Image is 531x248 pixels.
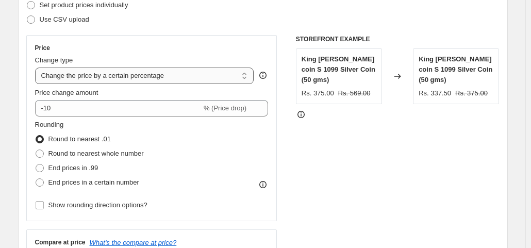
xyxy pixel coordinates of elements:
span: Change type [35,56,73,64]
h6: STOREFRONT EXAMPLE [296,35,500,43]
div: Rs. 337.50 [419,88,451,98]
span: End prices in a certain number [48,178,139,186]
span: Price change amount [35,89,98,96]
span: % (Price drop) [204,104,246,112]
span: Use CSV upload [40,15,89,23]
strike: Rs. 569.00 [338,88,371,98]
span: Set product prices individually [40,1,128,9]
div: Rs. 375.00 [302,88,334,98]
h3: Price [35,44,50,52]
h3: Compare at price [35,238,86,246]
strike: Rs. 375.00 [455,88,488,98]
input: -15 [35,100,202,117]
span: King [PERSON_NAME] coin S 1099 Silver Coin (50 gms) [302,55,375,84]
span: Round to nearest .01 [48,135,111,143]
button: What's the compare at price? [90,239,177,246]
span: End prices in .99 [48,164,98,172]
span: Show rounding direction options? [48,201,147,209]
span: Round to nearest whole number [48,150,144,157]
span: King [PERSON_NAME] coin S 1099 Silver Coin (50 gms) [419,55,492,84]
div: help [258,70,268,80]
span: Rounding [35,121,64,128]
